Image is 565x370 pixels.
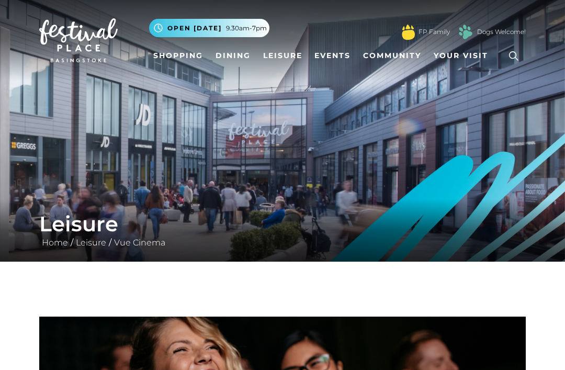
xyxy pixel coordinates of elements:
[73,238,109,248] a: Leisure
[31,211,534,249] div: / /
[226,24,267,33] span: 9.30am-7pm
[167,24,222,33] span: Open [DATE]
[310,46,355,65] a: Events
[434,50,488,61] span: Your Visit
[39,18,118,62] img: Festival Place Logo
[211,46,255,65] a: Dining
[419,27,450,37] a: FP Family
[39,211,526,237] h1: Leisure
[149,19,269,37] button: Open [DATE] 9.30am-7pm
[111,238,168,248] a: Vue Cinema
[39,238,71,248] a: Home
[430,46,498,65] a: Your Visit
[359,46,425,65] a: Community
[259,46,307,65] a: Leisure
[477,27,526,37] a: Dogs Welcome!
[149,46,207,65] a: Shopping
